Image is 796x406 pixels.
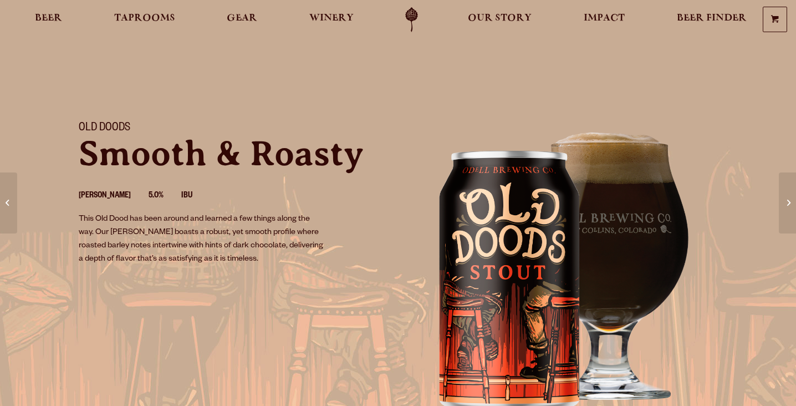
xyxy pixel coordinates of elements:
[461,7,539,32] a: Our Story
[35,14,62,23] span: Beer
[220,7,264,32] a: Gear
[576,7,632,32] a: Impact
[79,121,385,136] h1: Old Doods
[584,14,625,23] span: Impact
[79,213,324,266] p: This Old Dood has been around and learned a few things along the way. Our [PERSON_NAME] boasts a ...
[309,14,354,23] span: Winery
[149,189,181,204] li: 5.0%
[227,14,257,23] span: Gear
[302,7,361,32] a: Winery
[670,7,754,32] a: Beer Finder
[181,189,210,204] li: IBU
[391,7,432,32] a: Odell Home
[79,189,149,204] li: [PERSON_NAME]
[28,7,69,32] a: Beer
[677,14,747,23] span: Beer Finder
[468,14,532,23] span: Our Story
[107,7,182,32] a: Taprooms
[114,14,175,23] span: Taprooms
[79,136,385,171] p: Smooth & Roasty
